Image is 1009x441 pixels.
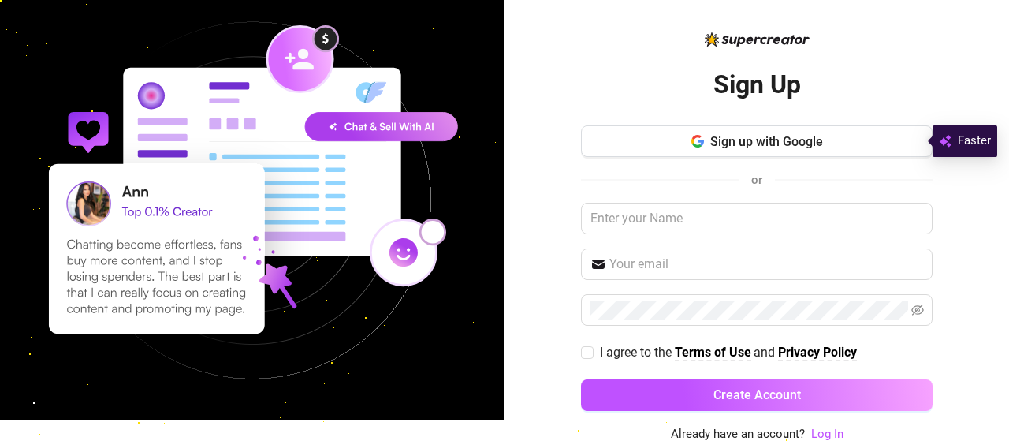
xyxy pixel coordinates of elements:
[675,345,751,361] a: Terms of Use
[581,379,933,411] button: Create Account
[705,32,810,47] img: logo-BBDzfeDw.svg
[710,134,823,149] span: Sign up with Google
[581,203,933,234] input: Enter your Name
[939,132,951,151] img: svg%3e
[713,69,801,101] h2: Sign Up
[754,345,778,360] span: and
[751,173,762,187] span: or
[911,304,924,316] span: eye-invisible
[713,387,801,402] span: Create Account
[778,345,857,360] strong: Privacy Policy
[958,132,991,151] span: Faster
[778,345,857,361] a: Privacy Policy
[811,427,843,441] a: Log In
[600,345,675,360] span: I agree to the
[609,255,923,274] input: Your email
[581,125,933,157] button: Sign up with Google
[675,345,751,360] strong: Terms of Use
